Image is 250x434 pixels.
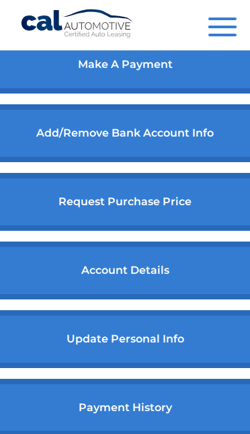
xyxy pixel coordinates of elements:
a: Cal Automotive [20,9,134,42]
button: Menu [208,17,237,40]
